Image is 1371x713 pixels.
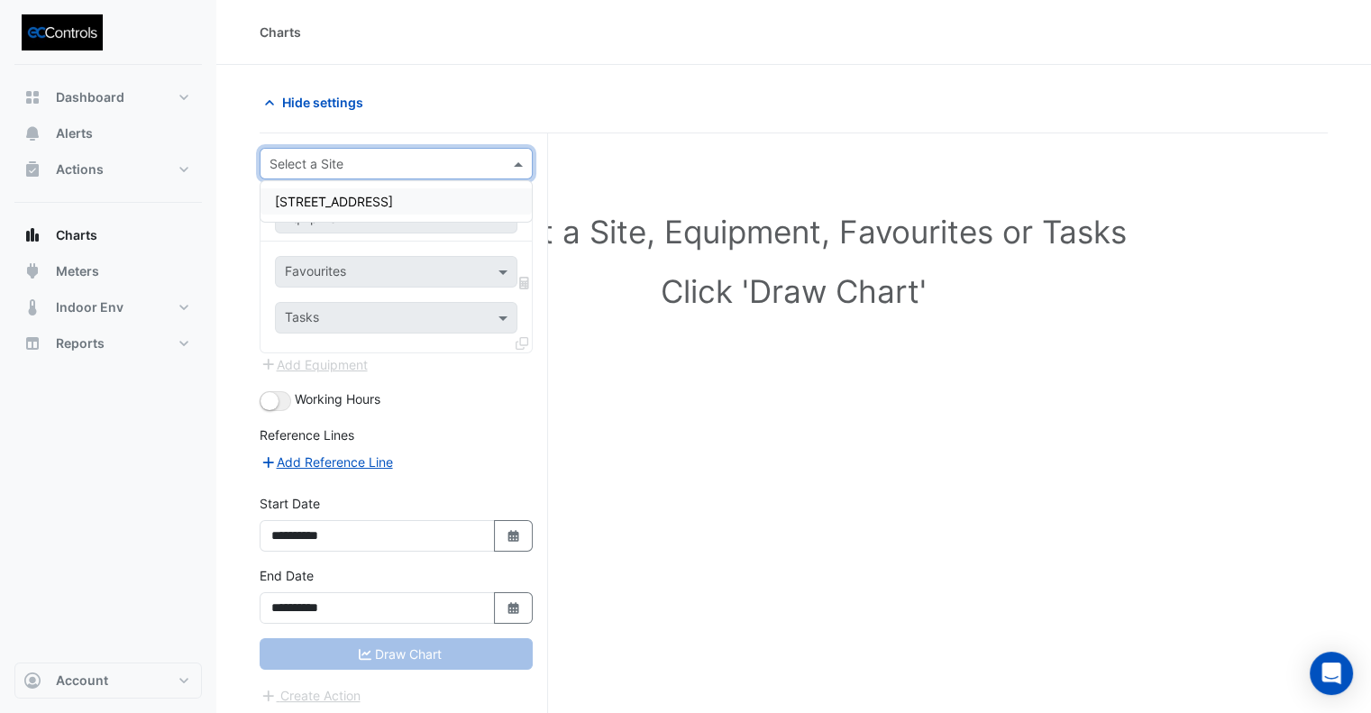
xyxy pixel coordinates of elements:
[23,88,41,106] app-icon: Dashboard
[260,87,375,118] button: Hide settings
[516,335,528,351] span: Clone Favourites and Tasks from this Equipment to other Equipment
[22,14,103,50] img: Company Logo
[260,425,354,444] label: Reference Lines
[56,226,97,244] span: Charts
[56,672,108,690] span: Account
[14,663,202,699] button: Account
[23,262,41,280] app-icon: Meters
[260,452,394,472] button: Add Reference Line
[299,272,1288,310] h1: Click 'Draw Chart'
[260,494,320,513] label: Start Date
[299,213,1288,251] h1: Select a Site, Equipment, Favourites or Tasks
[14,289,202,325] button: Indoor Env
[260,23,301,41] div: Charts
[56,298,123,316] span: Indoor Env
[56,334,105,352] span: Reports
[14,253,202,289] button: Meters
[260,686,361,701] app-escalated-ticket-create-button: Please correct errors first
[56,160,104,178] span: Actions
[56,88,124,106] span: Dashboard
[275,194,393,209] span: [STREET_ADDRESS]
[56,124,93,142] span: Alerts
[23,226,41,244] app-icon: Charts
[14,115,202,151] button: Alerts
[506,600,522,616] fa-icon: Select Date
[282,307,319,331] div: Tasks
[14,325,202,361] button: Reports
[14,217,202,253] button: Charts
[14,79,202,115] button: Dashboard
[260,566,314,585] label: End Date
[282,261,346,285] div: Favourites
[260,181,532,222] div: Options List
[56,262,99,280] span: Meters
[23,334,41,352] app-icon: Reports
[1310,652,1353,695] div: Open Intercom Messenger
[282,93,363,112] span: Hide settings
[14,151,202,187] button: Actions
[516,275,533,290] span: Choose Function
[23,160,41,178] app-icon: Actions
[506,528,522,544] fa-icon: Select Date
[295,391,380,407] span: Working Hours
[23,298,41,316] app-icon: Indoor Env
[23,124,41,142] app-icon: Alerts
